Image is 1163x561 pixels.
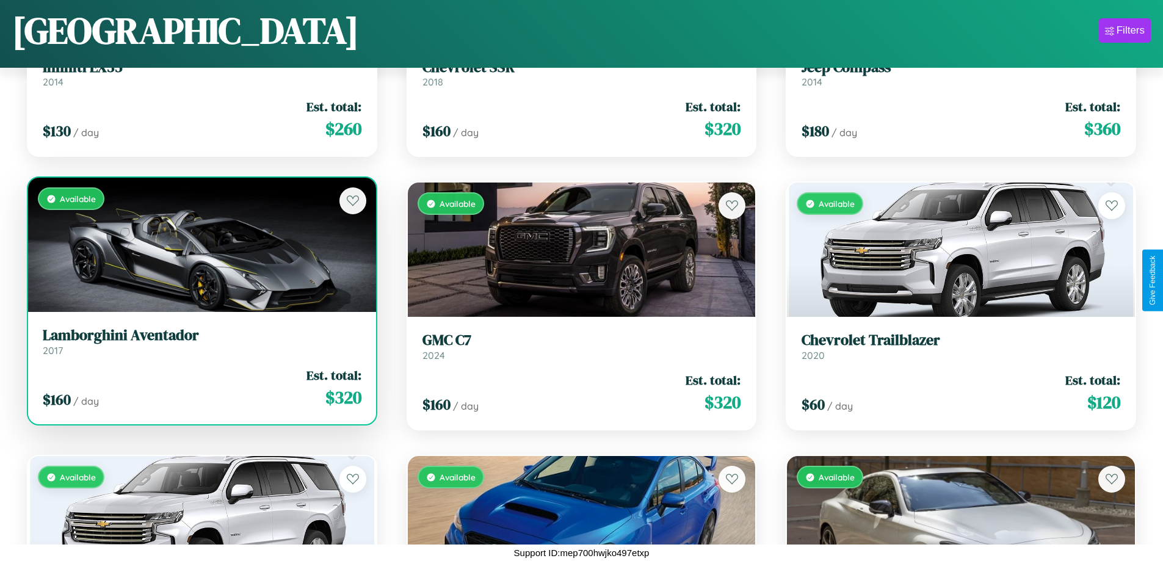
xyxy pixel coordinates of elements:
[422,121,451,141] span: $ 160
[802,121,829,141] span: $ 180
[422,349,445,361] span: 2024
[802,349,825,361] span: 2020
[60,194,96,204] span: Available
[802,76,822,88] span: 2014
[440,198,476,209] span: Available
[831,126,857,139] span: / day
[827,400,853,412] span: / day
[802,331,1120,361] a: Chevrolet Trailblazer2020
[686,98,741,115] span: Est. total:
[514,545,650,561] p: Support ID: mep700hwjko497etxp
[1148,256,1157,305] div: Give Feedback
[422,331,741,349] h3: GMC C7
[43,327,361,344] h3: Lamborghini Aventador
[422,59,741,89] a: Chevrolet SSR2018
[1065,98,1120,115] span: Est. total:
[325,385,361,410] span: $ 320
[43,76,63,88] span: 2014
[422,76,443,88] span: 2018
[1065,371,1120,389] span: Est. total:
[422,331,741,361] a: GMC C72024
[819,198,855,209] span: Available
[705,390,741,414] span: $ 320
[43,327,361,357] a: Lamborghini Aventador2017
[1117,24,1145,37] div: Filters
[1087,390,1120,414] span: $ 120
[43,121,71,141] span: $ 130
[12,5,359,56] h1: [GEOGRAPHIC_DATA]
[43,389,71,410] span: $ 160
[802,59,1120,89] a: Jeep Compass2014
[306,366,361,384] span: Est. total:
[422,394,451,414] span: $ 160
[43,59,361,89] a: Infiniti EX352014
[73,126,99,139] span: / day
[73,395,99,407] span: / day
[453,126,479,139] span: / day
[60,472,96,482] span: Available
[43,344,63,357] span: 2017
[306,98,361,115] span: Est. total:
[686,371,741,389] span: Est. total:
[1099,18,1151,43] button: Filters
[802,394,825,414] span: $ 60
[1084,117,1120,141] span: $ 360
[440,472,476,482] span: Available
[325,117,361,141] span: $ 260
[705,117,741,141] span: $ 320
[802,331,1120,349] h3: Chevrolet Trailblazer
[819,472,855,482] span: Available
[453,400,479,412] span: / day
